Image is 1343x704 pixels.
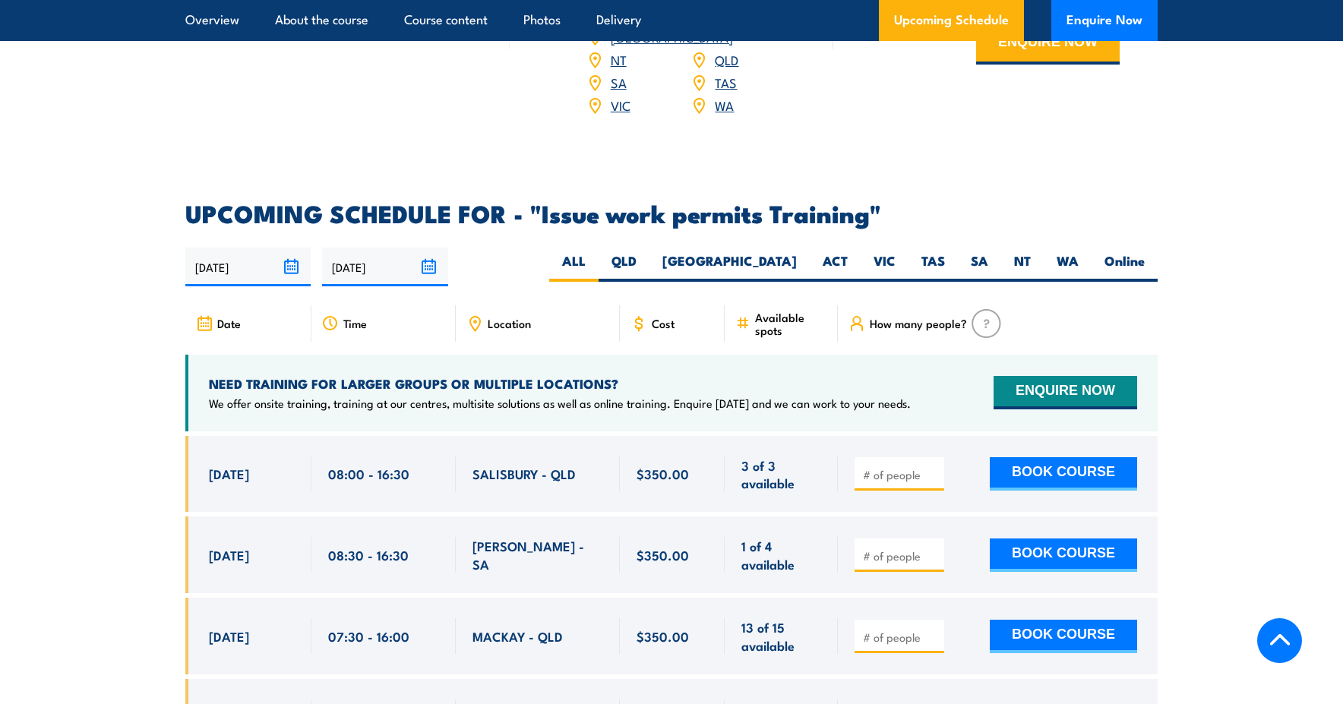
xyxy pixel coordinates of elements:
a: SA [611,73,627,91]
span: Time [343,317,367,330]
span: 08:00 - 16:30 [328,465,409,482]
button: BOOK COURSE [990,620,1137,653]
span: SALISBURY - QLD [472,465,576,482]
h2: UPCOMING SCHEDULE FOR - "Issue work permits Training" [185,202,1158,223]
input: # of people [863,548,939,564]
span: $350.00 [637,546,689,564]
button: ENQUIRE NOW [994,376,1137,409]
label: QLD [599,252,649,282]
span: 3 of 3 available [741,456,821,492]
button: ENQUIRE NOW [976,24,1120,65]
span: Date [217,317,241,330]
p: We offer onsite training, training at our centres, multisite solutions as well as online training... [209,396,911,411]
label: SA [958,252,1001,282]
span: [DATE] [209,627,249,645]
span: [PERSON_NAME] - SA [472,537,603,573]
span: [DATE] [209,465,249,482]
a: TAS [715,73,737,91]
span: 07:30 - 16:00 [328,627,409,645]
span: MACKAY - QLD [472,627,563,645]
span: Available spots [755,311,827,336]
h4: NEED TRAINING FOR LARGER GROUPS OR MULTIPLE LOCATIONS? [209,375,911,392]
span: $350.00 [637,627,689,645]
span: 13 of 15 available [741,618,821,654]
button: BOOK COURSE [990,457,1137,491]
input: From date [185,248,311,286]
span: Location [488,317,531,330]
label: [GEOGRAPHIC_DATA] [649,252,810,282]
a: NT [611,50,627,68]
input: # of people [863,630,939,645]
a: [GEOGRAPHIC_DATA] [611,27,733,46]
label: TAS [908,252,958,282]
input: To date [322,248,447,286]
span: [DATE] [209,546,249,564]
a: VIC [611,96,630,114]
span: 1 of 4 available [741,537,821,573]
label: ALL [549,252,599,282]
label: VIC [861,252,908,282]
span: 08:30 - 16:30 [328,546,409,564]
label: NT [1001,252,1044,282]
a: QLD [715,50,738,68]
input: # of people [863,467,939,482]
label: Online [1092,252,1158,282]
span: Cost [652,317,675,330]
label: WA [1044,252,1092,282]
span: How many people? [870,317,967,330]
a: WA [715,96,734,114]
label: ACT [810,252,861,282]
button: BOOK COURSE [990,538,1137,572]
span: $350.00 [637,465,689,482]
